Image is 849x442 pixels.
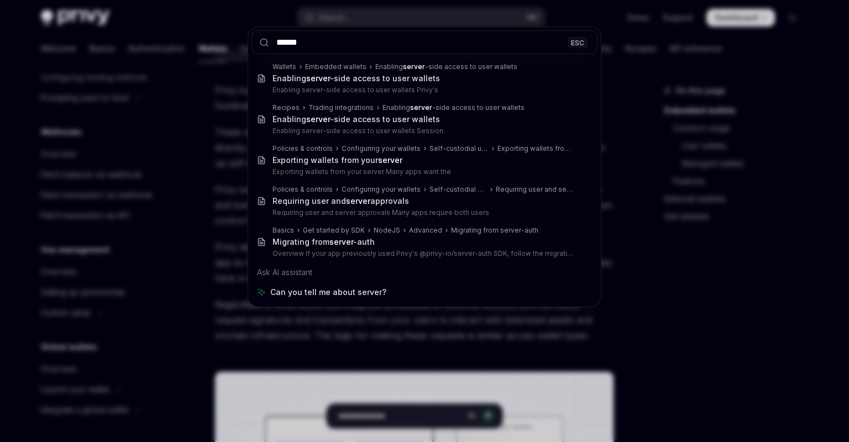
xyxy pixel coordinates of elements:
[410,103,432,112] b: server
[568,36,588,48] div: ESC
[429,144,489,153] div: Self-custodial user wallets
[272,86,574,94] p: Enabling server-side access to user wallets Privy's
[409,226,442,235] div: Advanced
[272,249,574,258] p: Overview If your app previously used Privy's @privy-io/server-auth SDK, follow the migration
[272,237,375,247] div: Migrating from -auth
[374,226,400,235] div: NodeJS
[306,73,330,83] b: server
[346,196,370,206] b: server
[272,226,294,235] div: Basics
[403,62,425,71] b: server
[272,103,300,112] div: Recipes
[305,62,366,71] div: Embedded wallets
[272,167,574,176] p: Exporting wallets from your server Many apps want the
[375,62,517,71] div: Enabling -side access to user wallets
[342,185,421,194] div: Configuring your wallets
[272,196,409,206] div: Requiring user and approvals
[382,103,525,112] div: Enabling -side access to user wallets
[308,103,374,112] div: Trading integrations
[270,287,386,298] span: Can you tell me about server?
[251,262,598,282] div: Ask AI assistant
[429,185,487,194] div: Self-custodial user wallets
[272,144,333,153] div: Policies & controls
[272,73,440,83] div: Enabling -side access to user wallets
[272,114,440,124] div: Enabling -side access to user wallets
[272,127,574,135] p: Enabling server-side access to user wallets Session
[496,185,574,194] div: Requiring user and server approvals
[272,155,402,165] div: Exporting wallets from your
[451,226,538,235] div: Migrating from server-auth
[329,237,353,246] b: server
[497,144,574,153] div: Exporting wallets from your server
[272,185,333,194] div: Policies & controls
[306,114,330,124] b: server
[378,155,402,165] b: server
[303,226,365,235] div: Get started by SDK
[342,144,421,153] div: Configuring your wallets
[272,62,296,71] div: Wallets
[272,208,574,217] p: Requiring user and server approvals Many apps require both users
